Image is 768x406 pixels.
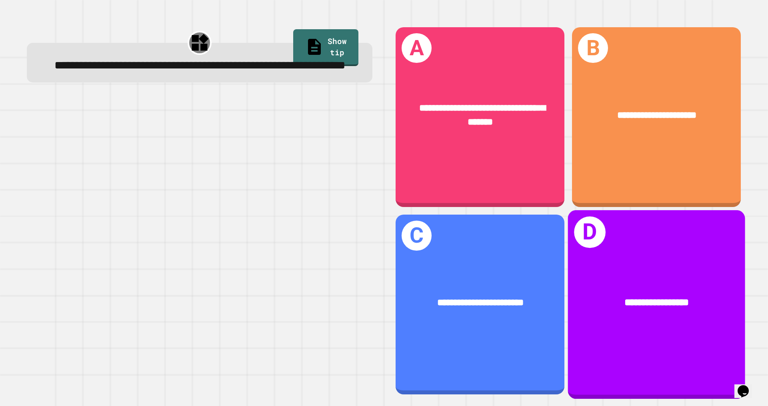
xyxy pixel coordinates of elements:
[402,221,432,251] h1: C
[293,29,358,66] a: Show tip
[734,374,760,398] iframe: To enrich screen reader interactions, please activate Accessibility in Grammarly extension settings
[402,33,432,63] h1: A
[578,33,608,63] h1: B
[574,216,606,248] h1: D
